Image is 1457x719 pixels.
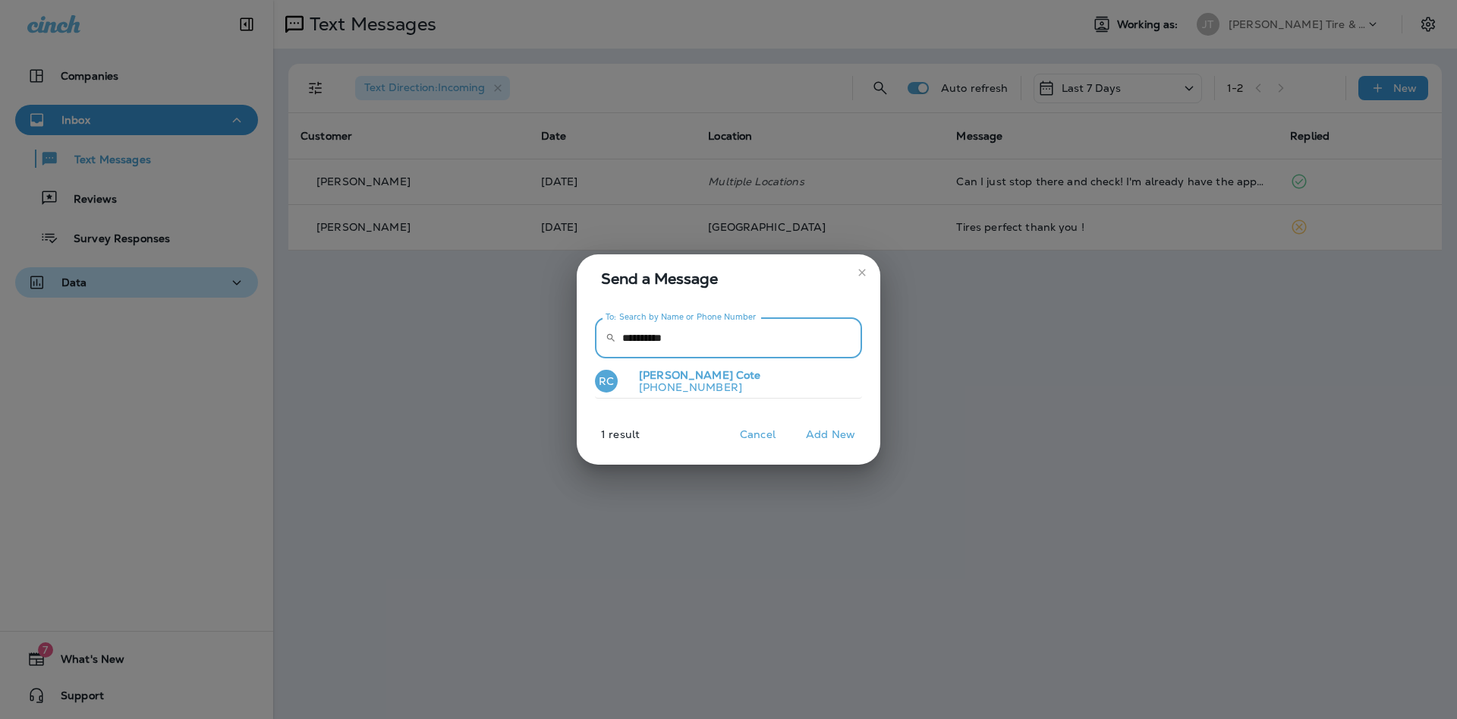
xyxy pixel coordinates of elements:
[639,368,733,382] span: [PERSON_NAME]
[627,381,761,393] p: [PHONE_NUMBER]
[729,423,786,446] button: Cancel
[595,370,618,393] div: RC
[850,260,874,285] button: close
[798,423,863,446] button: Add New
[595,364,862,399] button: RC[PERSON_NAME] Cote[PHONE_NUMBER]
[601,266,862,291] span: Send a Message
[606,311,757,323] label: To: Search by Name or Phone Number
[571,428,640,453] p: 1 result
[736,368,761,382] span: Cote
